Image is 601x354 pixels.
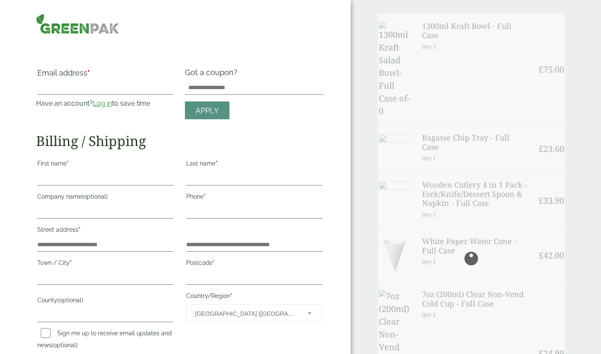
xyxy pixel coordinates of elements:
[204,193,206,200] abbr: required
[37,157,173,172] label: First name
[87,68,90,77] abbr: required
[37,224,173,238] label: Street address
[41,328,50,338] input: Sign me up to receive email updates and news(optional)
[37,191,173,205] label: Company name
[36,98,175,109] p: Have an account? to save time
[52,342,78,348] span: (optional)
[215,160,218,167] abbr: required
[36,133,324,149] h2: Billing / Shipping
[186,290,322,304] label: Country/Region
[93,99,112,107] a: Log in
[78,226,81,233] abbr: required
[212,259,215,266] abbr: required
[57,297,83,303] span: (optional)
[186,191,322,205] label: Phone
[36,14,119,34] img: GreenPak Supplies
[37,330,172,351] label: Sign me up to receive email updates and news
[37,294,173,309] label: County
[186,157,322,172] label: Last name
[186,257,322,271] label: Postcode
[196,106,219,115] span: Apply
[185,101,229,120] a: Apply
[195,305,296,323] span: United Kingdom (UK)
[185,68,241,81] label: Got a coupon?
[186,304,322,322] span: Country/Region
[70,259,72,266] abbr: required
[82,193,108,200] span: (optional)
[230,292,232,299] abbr: required
[37,69,173,81] label: Email address
[37,257,173,271] label: Town / City
[67,160,69,167] abbr: required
